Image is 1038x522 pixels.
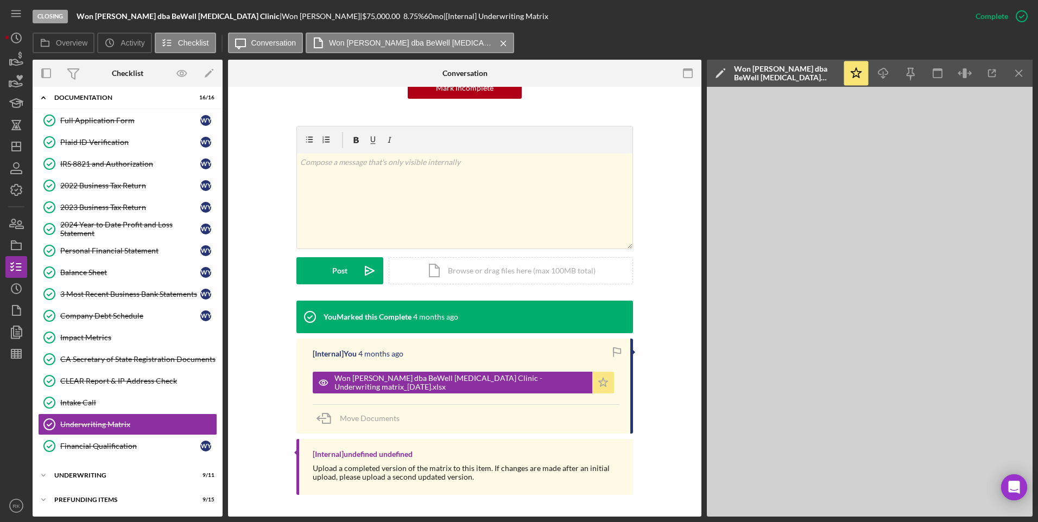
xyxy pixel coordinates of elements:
div: Complete [976,5,1008,27]
div: Full Application Form [60,116,200,125]
div: Impact Metrics [60,333,217,342]
div: W Y [200,441,211,451]
div: W Y [200,180,211,191]
div: Underwriting [54,472,187,479]
div: [Internal] undefined undefined [313,450,413,459]
div: Company Debt Schedule [60,311,200,320]
div: 9 / 11 [195,472,214,479]
button: Mark Incomplete [408,77,522,99]
div: Closing [33,10,68,23]
div: W Y [200,115,211,126]
button: Complete [965,5,1033,27]
div: W Y [200,310,211,321]
div: W Y [200,224,211,234]
time: 2025-05-01 22:43 [358,349,403,358]
div: W Y [200,267,211,278]
div: Won [PERSON_NAME] dba BeWell [MEDICAL_DATA] Clinic - Underwriting matrix_[DATE].xlsx [734,65,837,82]
label: Overview [56,39,87,47]
button: Move Documents [313,405,410,432]
div: Checklist [112,69,143,78]
a: CLEAR Report & IP Address Check [38,370,217,392]
div: Conversation [442,69,488,78]
div: 60 mo [424,12,444,21]
label: Conversation [251,39,296,47]
a: Intake Call [38,392,217,413]
div: $75,000.00 [362,12,403,21]
span: Move Documents [340,413,400,423]
div: 3 Most Recent Business Bank Statements [60,290,200,298]
label: Activity [121,39,144,47]
div: 2024 Year to Date Profit and Loss Statement [60,220,200,238]
a: Company Debt ScheduleWY [38,305,217,327]
div: Won [PERSON_NAME] | [282,12,362,21]
b: Won [PERSON_NAME] dba BeWell [MEDICAL_DATA] Clinic [77,11,280,21]
div: Mark Incomplete [436,77,493,99]
label: Won [PERSON_NAME] dba BeWell [MEDICAL_DATA] Clinic - Underwriting matrix_[DATE].xlsx [329,39,492,47]
button: Checklist [155,33,216,53]
div: W Y [200,289,211,300]
div: Prefunding Items [54,496,187,503]
div: 9 / 15 [195,496,214,503]
div: Post [332,257,347,284]
a: 2024 Year to Date Profit and Loss StatementWY [38,218,217,240]
a: Balance SheetWY [38,262,217,283]
button: Post [296,257,383,284]
div: CA Secretary of State Registration Documents [60,355,217,364]
div: 2023 Business Tax Return [60,203,200,212]
div: Balance Sheet [60,268,200,277]
a: Full Application FormWY [38,110,217,131]
a: Plaid ID VerificationWY [38,131,217,153]
div: 8.75 % [403,12,424,21]
div: CLEAR Report & IP Address Check [60,377,217,385]
div: Won [PERSON_NAME] dba BeWell [MEDICAL_DATA] Clinic - Underwriting matrix_[DATE].xlsx [334,374,587,391]
button: Overview [33,33,94,53]
div: You Marked this Complete [324,313,412,321]
div: W Y [200,202,211,213]
a: 2023 Business Tax ReturnWY [38,196,217,218]
button: Conversation [228,33,303,53]
div: 2022 Business Tax Return [60,181,200,190]
div: | [Internal] Underwriting Matrix [444,12,548,21]
button: Won [PERSON_NAME] dba BeWell [MEDICAL_DATA] Clinic - Underwriting matrix_[DATE].xlsx [306,33,514,53]
a: 3 Most Recent Business Bank StatementsWY [38,283,217,305]
a: Financial QualificationWY [38,435,217,457]
div: Underwriting Matrix [60,420,217,429]
button: Won [PERSON_NAME] dba BeWell [MEDICAL_DATA] Clinic - Underwriting matrix_[DATE].xlsx [313,372,614,393]
a: IRS 8821 and AuthorizationWY [38,153,217,175]
time: 2025-05-01 22:43 [413,313,458,321]
div: W Y [200,245,211,256]
button: RK [5,495,27,517]
div: [Internal] You [313,349,357,358]
text: RK [12,503,20,509]
button: Activity [97,33,151,53]
a: CA Secretary of State Registration Documents [38,348,217,370]
a: 2022 Business Tax ReturnWY [38,175,217,196]
iframe: Document Preview [707,87,1033,517]
a: Impact Metrics [38,327,217,348]
label: Checklist [178,39,209,47]
div: W Y [200,158,211,169]
div: Plaid ID Verification [60,138,200,147]
div: IRS 8821 and Authorization [60,160,200,168]
div: 16 / 16 [195,94,214,101]
div: Personal Financial Statement [60,246,200,255]
div: Documentation [54,94,187,101]
div: Upload a completed version of the matrix to this item. If changes are made after an initial uploa... [313,464,622,481]
div: W Y [200,137,211,148]
a: Underwriting Matrix [38,413,217,435]
div: Intake Call [60,398,217,407]
div: Open Intercom Messenger [1001,474,1027,500]
a: Personal Financial StatementWY [38,240,217,262]
div: Financial Qualification [60,442,200,450]
div: | [77,12,282,21]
